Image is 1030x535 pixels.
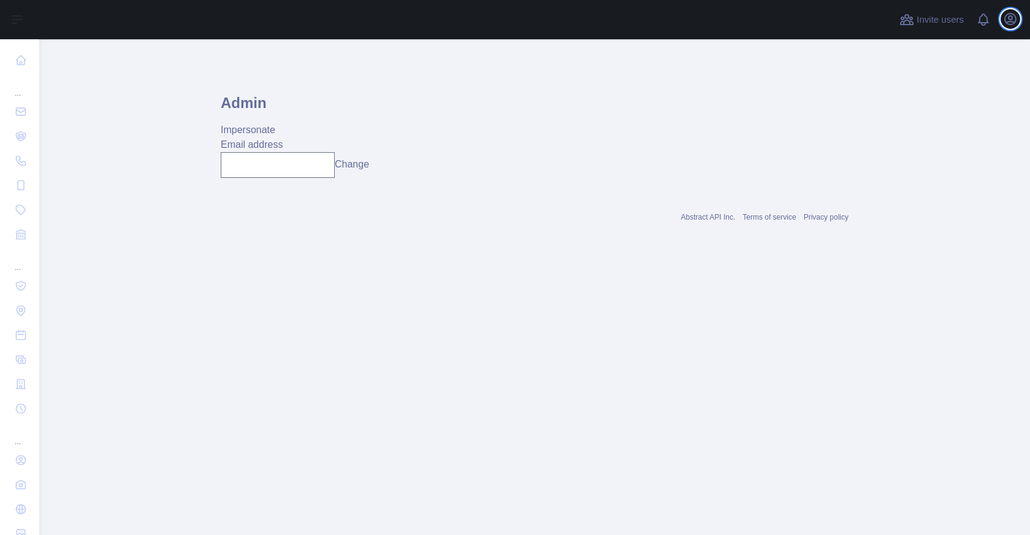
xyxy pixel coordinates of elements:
a: Privacy policy [804,213,849,221]
h1: Admin [221,93,849,123]
div: ... [10,422,29,447]
button: Invite users [897,10,966,29]
span: Invite users [917,13,964,27]
div: ... [10,248,29,272]
label: Email address [221,139,283,150]
button: Change [335,157,369,172]
a: Abstract API Inc. [681,213,736,221]
div: Impersonate [221,123,849,137]
div: ... [10,74,29,98]
a: Terms of service [742,213,796,221]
